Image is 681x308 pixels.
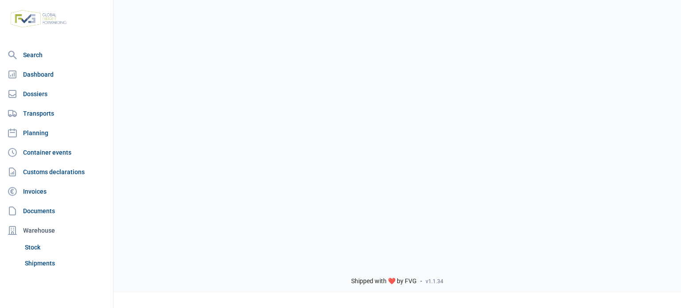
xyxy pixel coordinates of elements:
[21,255,110,271] a: Shipments
[4,124,110,142] a: Planning
[7,7,70,31] img: FVG - Global freight forwarding
[426,278,443,285] span: v1.1.34
[4,66,110,83] a: Dashboard
[351,277,417,285] span: Shipped with ❤️ by FVG
[4,46,110,64] a: Search
[4,105,110,122] a: Transports
[4,183,110,200] a: Invoices
[21,239,110,255] a: Stock
[4,144,110,161] a: Container events
[4,222,110,239] div: Warehouse
[4,85,110,103] a: Dossiers
[4,202,110,220] a: Documents
[420,277,422,285] span: -
[4,163,110,181] a: Customs declarations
